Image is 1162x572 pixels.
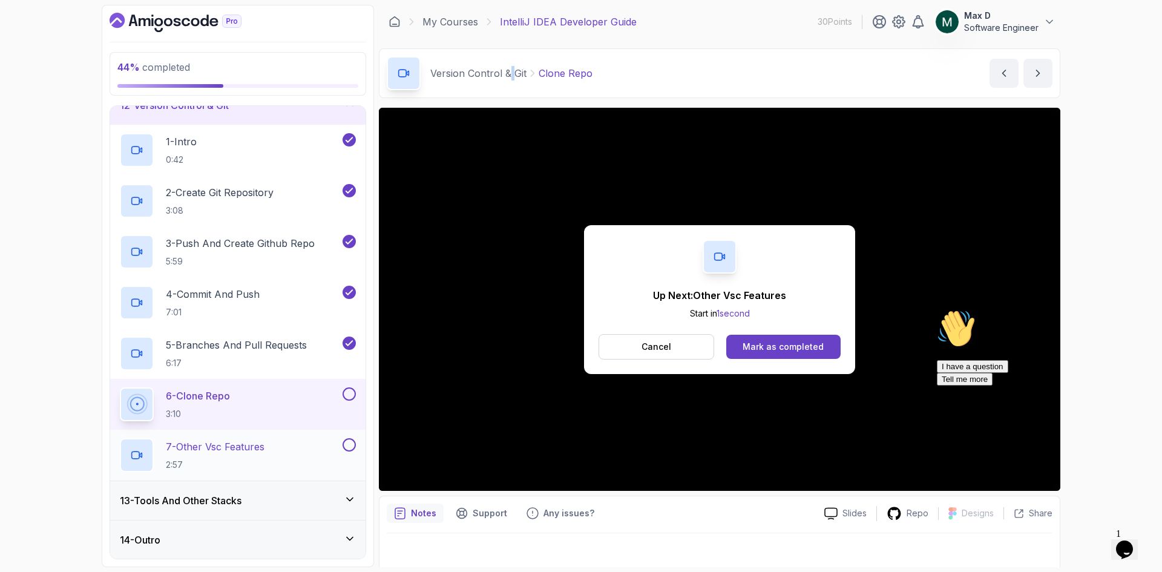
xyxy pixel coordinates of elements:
p: Slides [842,507,867,519]
button: Mark as completed [726,335,841,359]
p: 2:57 [166,459,264,471]
a: Slides [815,507,876,520]
p: Notes [411,507,436,519]
h3: 13 - Tools And Other Stacks [120,493,241,508]
p: Cancel [642,341,671,353]
button: 2-Create Git Repository3:08 [120,184,356,218]
p: Repo [907,507,928,519]
button: next content [1023,59,1052,88]
p: Start in [653,307,786,320]
button: 5-Branches And Pull Requests6:17 [120,337,356,370]
button: notes button [387,504,444,523]
p: 5 - Branches And Pull Requests [166,338,307,352]
iframe: chat widget [932,304,1150,518]
img: :wave: [5,5,44,44]
p: Clone Repo [539,66,592,81]
a: My Courses [422,15,478,29]
p: 1 - Intro [166,134,197,149]
p: IntelliJ IDEA Developer Guide [500,15,637,29]
p: 3 - Push And Create Github Repo [166,236,315,251]
p: Up Next: Other Vsc Features [653,288,786,303]
a: Dashboard [389,16,401,28]
button: 1-Intro0:42 [120,133,356,167]
span: completed [117,61,190,73]
button: 3-Push And Create Github Repo5:59 [120,235,356,269]
p: Software Engineer [964,22,1039,34]
button: previous content [990,59,1019,88]
span: 1 second [717,308,750,318]
button: Feedback button [519,504,602,523]
button: user profile imageMax DSoftware Engineer [935,10,1055,34]
p: 5:59 [166,255,315,268]
p: Support [473,507,507,519]
button: I have a question [5,56,76,68]
iframe: chat widget [1111,524,1150,560]
div: 👋Hi! How can we help?I have a questionTell me more [5,5,223,81]
div: Mark as completed [743,341,824,353]
p: 4 - Commit And Push [166,287,260,301]
img: user profile image [936,10,959,33]
h3: 14 - Outro [120,533,160,547]
button: 14-Outro [110,521,366,559]
p: 3:08 [166,205,274,217]
button: Support button [448,504,514,523]
button: 6-Clone Repo3:10 [120,387,356,421]
iframe: 6 - Clone Repo [379,108,1060,491]
p: 2 - Create Git Repository [166,185,274,200]
button: 13-Tools And Other Stacks [110,481,366,520]
p: 30 Points [818,16,852,28]
button: Tell me more [5,68,61,81]
p: Version Control & Git [430,66,527,81]
p: Any issues? [543,507,594,519]
button: 7-Other Vsc Features2:57 [120,438,356,472]
a: Dashboard [110,13,269,32]
button: 4-Commit And Push7:01 [120,286,356,320]
p: 6 - Clone Repo [166,389,230,403]
p: 7 - Other Vsc Features [166,439,264,454]
p: 6:17 [166,357,307,369]
span: 44 % [117,61,140,73]
span: Hi! How can we help? [5,36,120,45]
a: Repo [877,506,938,521]
p: 7:01 [166,306,260,318]
p: 0:42 [166,154,197,166]
p: Max D [964,10,1039,22]
button: Cancel [599,334,714,360]
p: 3:10 [166,408,230,420]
